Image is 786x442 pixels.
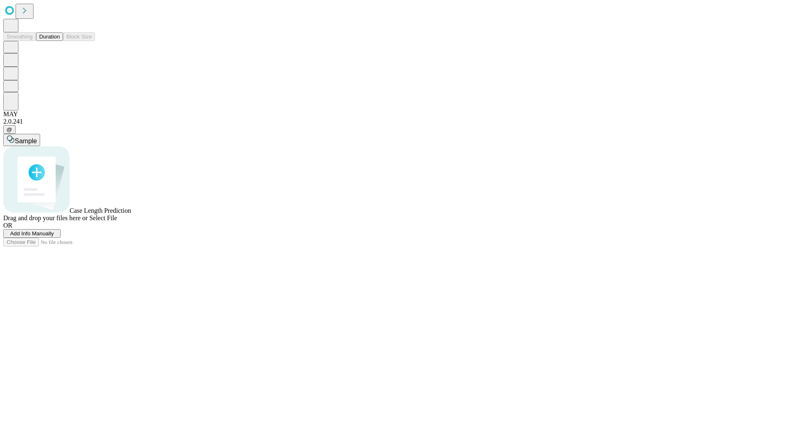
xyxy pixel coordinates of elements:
[10,230,54,237] span: Add Info Manually
[3,125,16,134] button: @
[3,229,61,238] button: Add Info Manually
[3,110,783,118] div: MAY
[3,222,12,229] span: OR
[7,126,12,133] span: @
[3,214,88,221] span: Drag and drop your files here or
[3,134,40,146] button: Sample
[70,207,131,214] span: Case Length Prediction
[89,214,117,221] span: Select File
[3,118,783,125] div: 2.0.241
[63,32,95,41] button: Block Size
[36,32,63,41] button: Duration
[15,138,37,144] span: Sample
[3,32,36,41] button: Smoothing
